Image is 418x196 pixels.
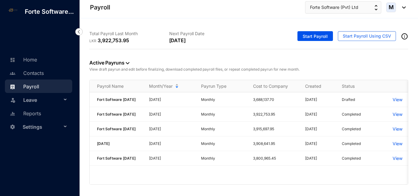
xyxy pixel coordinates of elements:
[10,124,15,130] img: settings-unselected.1febfda315e6e19643a1.svg
[201,111,246,117] p: Monthly
[8,70,44,76] a: Contacts
[126,62,129,64] img: dropdown-black.8e83cc76930a90b1a4fdb6d089b7bf3a.svg
[149,83,173,89] span: Month/Year
[23,121,62,133] span: Settings
[8,57,37,63] a: Home
[310,4,358,11] span: Forte Software (Pvt) Ltd
[201,126,246,132] p: Monthly
[253,126,298,132] p: 3,915,697.95
[342,126,361,132] p: Completed
[97,127,136,131] span: Fort Software [DATE]
[97,141,110,146] span: [DATE]
[149,155,194,161] p: [DATE]
[393,126,402,132] a: View
[201,141,246,147] p: Monthly
[297,31,333,41] button: Start Payroll
[401,33,408,40] img: info-outined.c2a0bb1115a2853c7f4cb4062ec879bc.svg
[393,97,402,103] a: View
[393,155,402,161] a: View
[8,110,41,116] a: Reports
[305,97,334,103] p: [DATE]
[298,80,334,92] th: Created
[10,71,15,76] img: people-unselected.118708e94b43a90eceab.svg
[89,31,169,37] p: Total Payroll Last Month
[338,31,396,41] button: Start Payroll Using CSV
[201,155,246,161] p: Monthly
[305,111,334,117] p: [DATE]
[399,6,406,9] img: dropdown-black.8e83cc76930a90b1a4fdb6d089b7bf3a.svg
[10,111,15,116] img: report-unselected.e6a6b4230fc7da01f883.svg
[305,126,334,132] p: [DATE]
[10,84,15,90] img: payroll.289672236c54bbec4828.svg
[393,111,402,117] a: View
[375,5,378,10] img: up-down-arrow.74152d26bf9780fbf563ca9c90304185.svg
[6,8,20,13] img: log
[149,111,194,117] p: [DATE]
[8,83,39,90] a: Payroll
[90,3,110,12] p: Payroll
[5,66,72,80] li: Contacts
[89,60,129,66] a: Active Payruns
[253,111,298,117] p: 3,922,753.95
[149,97,194,103] p: [DATE]
[303,33,328,39] span: Start Payroll
[90,80,142,92] th: Payroll Name
[334,80,385,92] th: Status
[97,112,136,116] span: Fort Software [DATE]
[89,66,408,72] p: View draft payrun and edit before finalizing, download completed payroll files, or repeat complet...
[149,141,194,147] p: [DATE]
[393,141,402,147] a: View
[305,1,381,13] button: Forte Software (Pvt) Ltd
[5,80,72,93] li: Payroll
[343,33,391,39] span: Start Payroll Using CSV
[253,141,298,147] p: 3,908,641.95
[169,31,249,37] p: Next Payroll Date
[342,111,361,117] p: Completed
[98,37,129,44] p: 3,922,753.95
[194,80,246,92] th: Payrun Type
[389,5,394,10] span: M
[20,7,79,16] p: Forte Software...
[342,155,361,161] p: Completed
[342,97,355,103] p: Drafted
[169,37,186,44] p: [DATE]
[305,155,334,161] p: [DATE]
[5,53,72,66] li: Home
[253,97,298,103] p: 3,688,137.70
[89,38,98,44] p: LKR
[5,106,72,120] li: Reports
[201,97,246,103] p: Monthly
[75,28,83,35] img: nav-icon-left.19a07721e4dec06a274f6d07517f07b7.svg
[246,80,298,92] th: Cost to Company
[10,97,16,103] img: leave-unselected.2934df6273408c3f84d9.svg
[149,126,194,132] p: [DATE]
[342,141,361,147] p: Completed
[97,156,136,161] span: Fort Software [DATE]
[10,57,15,63] img: home-unselected.a29eae3204392db15eaf.svg
[23,94,62,106] span: Leave
[253,155,298,161] p: 3,800,965.45
[97,97,136,102] span: Fort Software [DATE]
[305,141,334,147] p: [DATE]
